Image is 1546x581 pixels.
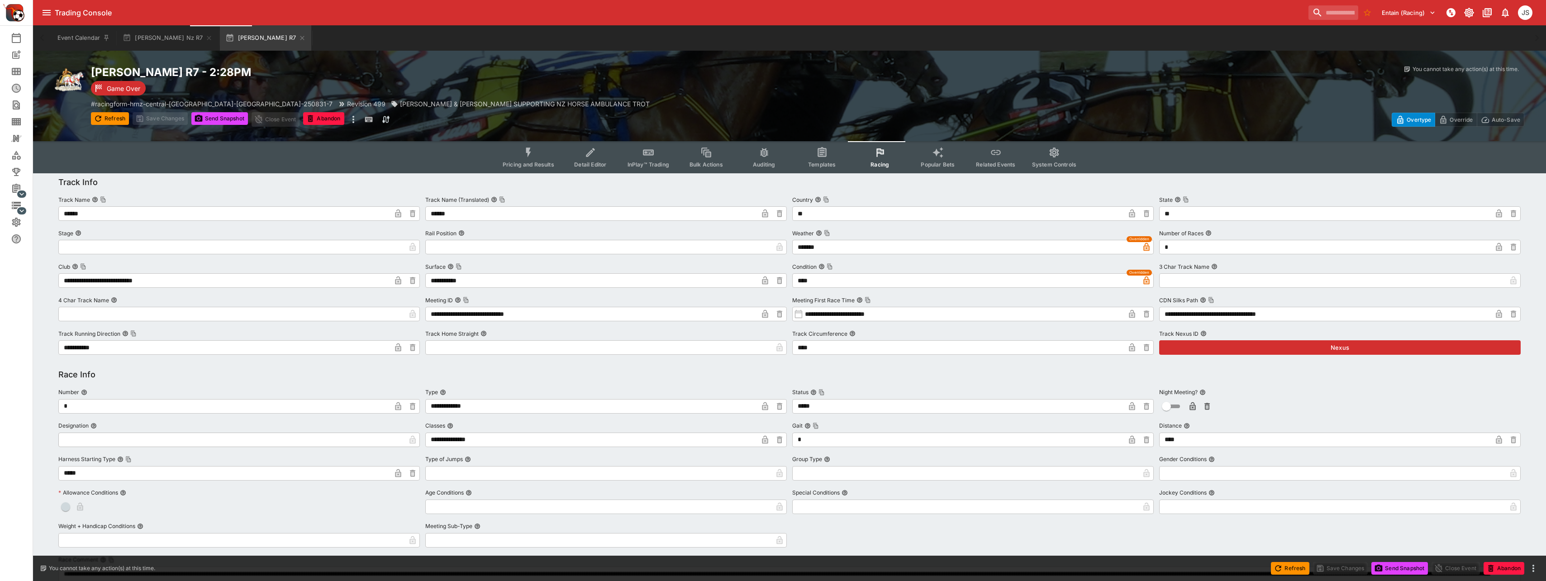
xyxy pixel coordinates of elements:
[458,230,465,236] button: Rail Position
[125,456,132,462] button: Copy To Clipboard
[1479,5,1495,21] button: Documentation
[122,330,128,337] button: Track Running DirectionCopy To Clipboard
[865,297,871,303] button: Copy To Clipboard
[400,99,650,109] p: [PERSON_NAME] & [PERSON_NAME] SUPPORTING NZ HORSE AMBULANCE TROT
[440,389,446,395] button: Type
[1518,5,1532,20] div: John Seaton
[58,522,135,530] p: Weight + Handicap Conditions
[1450,115,1473,124] p: Override
[1208,297,1214,303] button: Copy To Clipboard
[111,297,117,303] button: 4 Char Track Name
[465,456,471,462] button: Type of Jumps
[976,161,1015,168] span: Related Events
[1159,422,1182,429] p: Distance
[3,2,24,24] img: PriceKinetics Logo
[11,100,36,110] div: Search
[1484,562,1524,575] button: Abandon
[75,230,81,236] button: Stage
[1159,229,1204,237] p: Number of Races
[1159,489,1207,496] p: Jockey Conditions
[495,141,1084,173] div: Event type filters
[1392,113,1524,127] div: Start From
[58,177,98,187] h5: Track Info
[11,150,36,161] div: Categories
[466,490,472,496] button: Age Conditions
[753,161,775,168] span: Auditing
[792,489,840,496] p: Special Conditions
[58,455,115,463] p: Harness Starting Type
[1159,455,1207,463] p: Gender Conditions
[347,99,385,109] p: Revision 499
[425,388,438,396] p: Type
[1492,115,1520,124] p: Auto-Save
[425,296,453,304] p: Meeting ID
[425,330,479,338] p: Track Home Straight
[72,263,78,270] button: ClubCopy To Clipboard
[11,217,36,228] div: System Settings
[871,161,889,168] span: Racing
[827,263,833,270] button: Copy To Clipboard
[1443,5,1459,21] button: NOT Connected to PK
[1183,196,1189,203] button: Copy To Clipboard
[792,388,809,396] p: Status
[92,196,98,203] button: Track NameCopy To Clipboard
[11,200,36,211] div: Infrastructure
[1208,490,1215,496] button: Jockey Conditions
[303,114,344,123] span: Mark an event as closed and abandoned.
[100,196,106,203] button: Copy To Clipboard
[91,65,808,79] h2: Copy To Clipboard
[491,196,497,203] button: Track Name (Translated)Copy To Clipboard
[1271,562,1309,575] button: Refresh
[818,389,825,395] button: Copy To Clipboard
[425,263,446,271] p: Surface
[1184,423,1190,429] button: Distance
[1200,330,1207,337] button: Track Nexus ID
[58,196,90,204] p: Track Name
[447,423,453,429] button: Classes
[1159,330,1199,338] p: Track Nexus ID
[348,112,359,127] button: more
[792,196,813,204] p: Country
[1175,196,1181,203] button: StateCopy To Clipboard
[1159,388,1198,396] p: Night Meeting?
[55,65,84,94] img: harness_racing.png
[792,263,817,271] p: Condition
[1392,113,1435,127] button: Overtype
[1159,296,1198,304] p: CDN Silks Path
[425,229,457,237] p: Rail Position
[818,263,825,270] button: ConditionCopy To Clipboard
[474,523,480,529] button: Meeting Sub-Type
[80,263,86,270] button: Copy To Clipboard
[1205,230,1212,236] button: Number of Races
[1484,563,1524,572] span: Mark an event as closed and abandoned.
[810,389,817,395] button: StatusCopy To Clipboard
[1371,562,1428,575] button: Send Snapshot
[107,84,140,93] p: Game Over
[425,522,472,530] p: Meeting Sub-Type
[425,489,464,496] p: Age Conditions
[11,183,36,194] div: Management
[816,230,822,236] button: WeatherCopy To Clipboard
[137,523,143,529] button: Weight + Handicap Conditions
[391,99,650,109] div: MARK & DEBBIE SHIRLEY SUPPORTING NZ HORSE AMBULANCE TROT
[120,490,126,496] button: Allowance Conditions
[824,456,830,462] button: Group Type
[52,25,115,51] button: Event Calendar
[220,25,311,51] button: [PERSON_NAME] R7
[58,263,70,271] p: Club
[58,489,118,496] p: Allowance Conditions
[813,423,819,429] button: Copy To Clipboard
[1308,5,1358,20] input: search
[1497,5,1513,21] button: Notifications
[425,422,445,429] p: Classes
[1200,297,1206,303] button: CDN Silks PathCopy To Clipboard
[58,229,73,237] p: Stage
[1528,563,1539,574] button: more
[856,297,863,303] button: Meeting First Race TimeCopy To Clipboard
[480,330,487,337] button: Track Home Straight
[574,161,606,168] span: Detail Editor
[1461,5,1477,21] button: Toggle light/dark mode
[425,196,489,204] p: Track Name (Translated)
[628,161,669,168] span: InPlay™ Trading
[455,297,461,303] button: Meeting IDCopy To Clipboard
